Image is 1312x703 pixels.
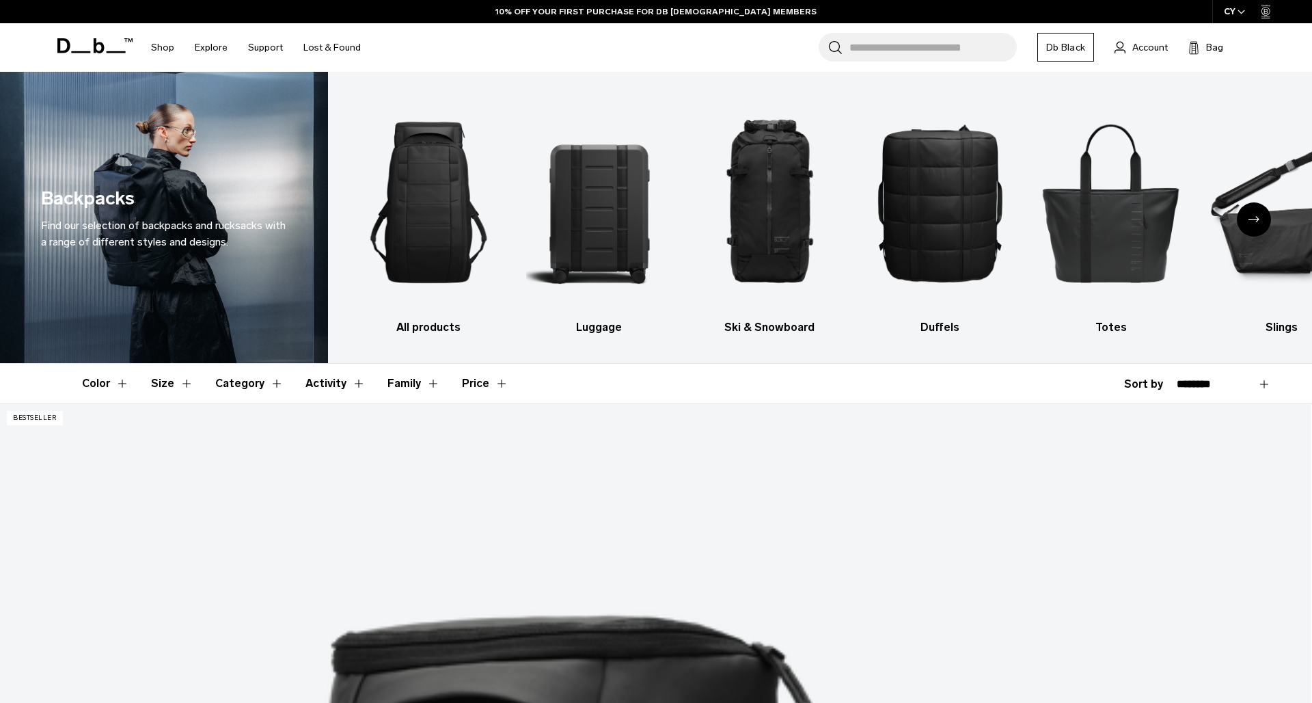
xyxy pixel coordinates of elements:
a: Explore [195,23,228,72]
a: Db Ski & Snowboard [696,92,843,336]
img: Db [355,92,502,313]
nav: Main Navigation [141,23,371,72]
a: Db Totes [1037,92,1184,336]
li: 5 / 10 [1037,92,1184,336]
a: Db Luggage [526,92,673,336]
button: Toggle Filter [305,364,366,403]
a: Account [1115,39,1168,55]
button: Bag [1188,39,1223,55]
a: Db Black [1037,33,1094,62]
a: 10% OFF YOUR FIRST PURCHASE FOR DB [DEMOGRAPHIC_DATA] MEMBERS [495,5,817,18]
button: Toggle Price [462,364,508,403]
img: Db [1037,92,1184,313]
h3: Ski & Snowboard [696,319,843,336]
span: Find our selection of backpacks and rucksacks with a range of different styles and designs. [41,219,286,248]
h1: Backpacks [41,185,135,213]
img: Db [526,92,673,313]
span: Account [1132,40,1168,55]
img: Db [696,92,843,313]
h3: Totes [1037,319,1184,336]
li: 1 / 10 [355,92,502,336]
h3: All products [355,319,502,336]
li: 3 / 10 [696,92,843,336]
button: Toggle Filter [387,364,440,403]
li: 2 / 10 [526,92,673,336]
button: Toggle Filter [215,364,284,403]
div: Next slide [1237,202,1271,237]
li: 4 / 10 [867,92,1014,336]
button: Toggle Filter [82,364,129,403]
a: Db Duffels [867,92,1014,336]
a: Shop [151,23,174,72]
a: Db All products [355,92,502,336]
a: Support [248,23,283,72]
h3: Luggage [526,319,673,336]
a: Lost & Found [303,23,361,72]
p: Bestseller [7,411,63,425]
img: Db [867,92,1014,313]
span: Bag [1206,40,1223,55]
h3: Duffels [867,319,1014,336]
button: Toggle Filter [151,364,193,403]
